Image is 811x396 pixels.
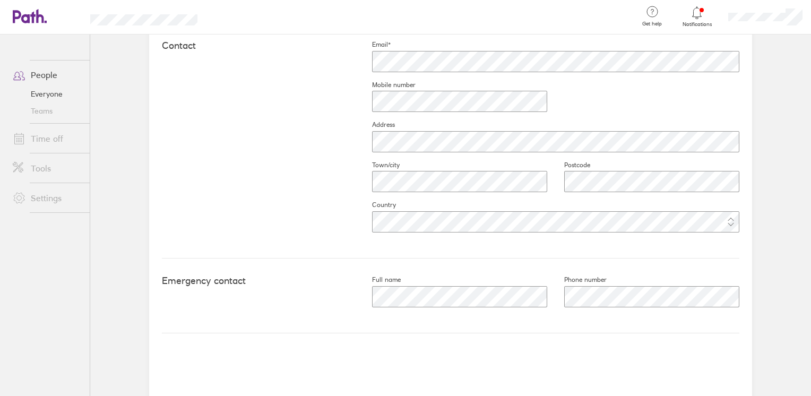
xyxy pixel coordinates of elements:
[547,276,607,284] label: Phone number
[547,161,590,169] label: Postcode
[355,161,400,169] label: Town/city
[4,64,90,85] a: People
[4,128,90,149] a: Time off
[162,276,355,287] h4: Emergency contact
[4,85,90,102] a: Everyone
[4,102,90,119] a: Teams
[162,40,355,51] h4: Contact
[4,187,90,209] a: Settings
[355,276,401,284] label: Full name
[355,201,396,209] label: Country
[4,158,90,179] a: Tools
[355,120,395,129] label: Address
[680,21,714,28] span: Notifications
[355,81,416,89] label: Mobile number
[635,21,669,27] span: Get help
[680,5,714,28] a: Notifications
[355,40,391,49] label: Email*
